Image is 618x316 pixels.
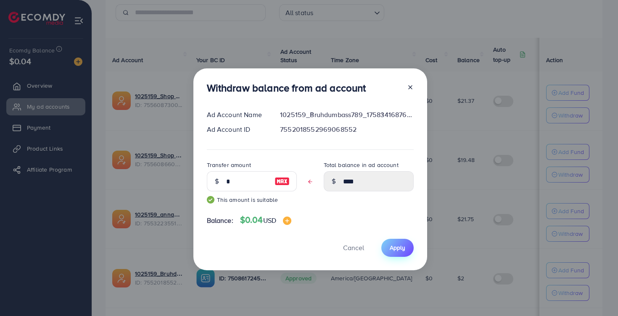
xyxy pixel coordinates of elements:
small: This amount is suitable [207,196,297,204]
iframe: Chat [582,278,612,310]
span: Balance: [207,216,233,225]
label: Transfer amount [207,161,251,169]
div: 7552018552969068552 [273,125,420,134]
img: guide [207,196,214,204]
label: Total balance in ad account [324,161,399,169]
div: Ad Account ID [200,125,274,134]
img: image [283,217,291,225]
span: Cancel [343,243,364,252]
button: Cancel [333,239,375,257]
h3: Withdraw balance from ad account [207,82,366,94]
span: USD [263,216,276,225]
div: 1025159_Bruhdumbass789_1758341687615 [273,110,420,120]
button: Apply [381,239,414,257]
span: Apply [390,243,405,252]
div: Ad Account Name [200,110,274,120]
img: image [275,176,290,186]
h4: $0.04 [240,215,291,225]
